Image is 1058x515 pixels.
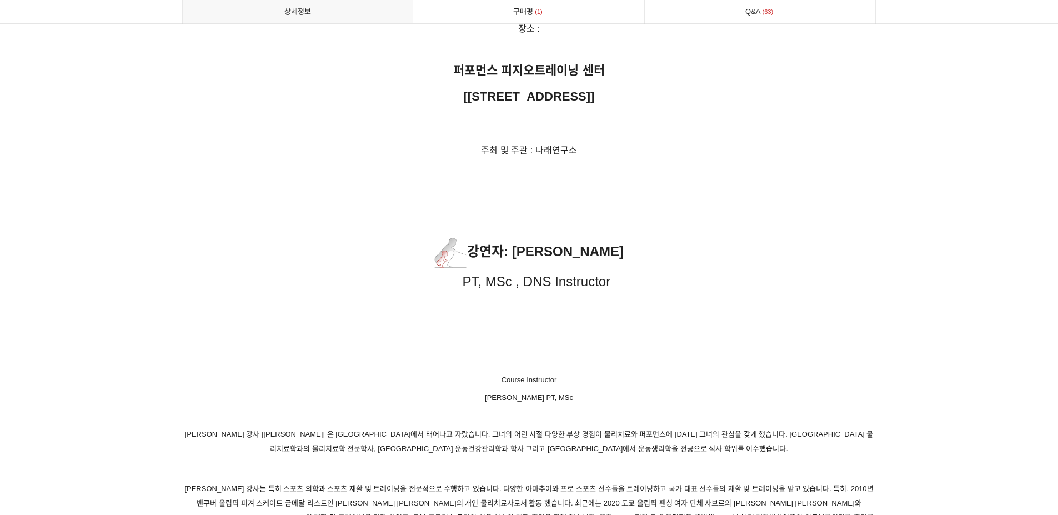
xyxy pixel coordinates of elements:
[182,427,876,456] p: [PERSON_NAME] 강사 [[PERSON_NAME]] 은 [GEOGRAPHIC_DATA]에서 태어나고 자랐습니다. 그녀의 어린 시절 다양한 부상 경험이 물리치료와 퍼포먼...
[504,244,624,259] span: : [PERSON_NAME]
[518,24,540,33] span: 장소 :
[481,146,576,155] span: 주최 및 주관 : 나래연구소
[182,392,876,404] p: [PERSON_NAME] PT, MSc
[434,237,467,268] img: 1597e3e65a0d2.png
[462,274,610,289] span: PT, MSc , DNS Instructor
[434,244,504,259] span: 강연자
[533,6,544,18] span: 1
[453,63,604,77] strong: 퍼포먼스 피지오트레이닝 센터
[761,6,775,18] span: 63
[182,374,876,386] p: Course Instructor
[464,89,595,103] strong: [[STREET_ADDRESS]]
